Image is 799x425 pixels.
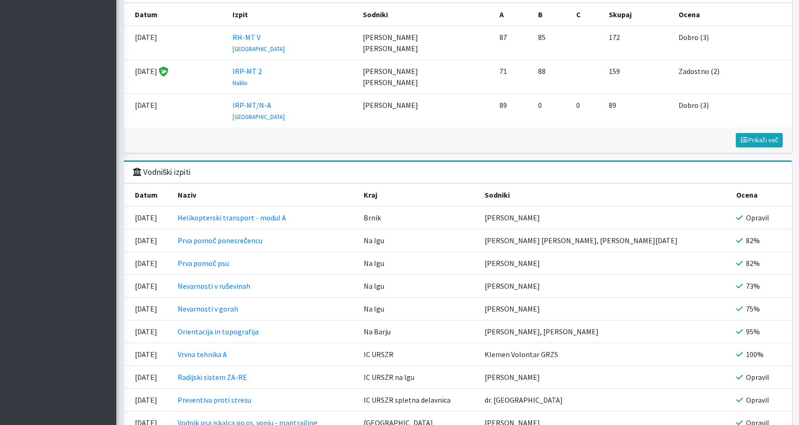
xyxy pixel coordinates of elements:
[571,3,603,26] th: C
[494,3,532,26] th: A
[178,259,229,268] a: Prva pomoč psu
[479,184,731,206] th: Sodniki
[178,395,251,405] a: Preventiva proti stresu
[357,60,494,94] td: [PERSON_NAME] [PERSON_NAME]
[731,184,792,206] th: Ocena
[178,236,262,245] a: Prva pomoč ponesrečencu
[603,3,673,26] th: Skupaj
[533,26,571,60] td: 85
[603,60,673,94] td: 159
[133,167,191,177] h3: Vodniški izpiti
[358,252,479,275] td: Na Igu
[673,3,792,26] th: Ocena
[227,3,357,26] th: Izpit
[157,67,168,76] span: Značko je podelil sodnik Vlado Gerbec.
[358,275,479,298] td: Na Igu
[494,26,532,60] td: 87
[746,372,769,382] span: Opravil
[746,350,764,359] span: 100%
[358,206,479,229] td: Brnik
[479,343,731,366] td: Klemen Volontar GRZS
[358,320,479,343] td: Na Barju
[673,60,792,94] td: Zadostno (2)
[533,60,571,94] td: 88
[124,229,173,252] td: [DATE]
[358,389,479,412] td: IC URSZR spletna delavnica
[124,206,173,229] td: [DATE]
[746,281,760,291] span: 73%
[479,298,731,320] td: [PERSON_NAME]
[358,343,479,366] td: IC URSZR
[178,350,227,359] a: Vrvna tehnika A
[124,60,227,94] td: [DATE]
[357,94,494,128] td: [PERSON_NAME]
[533,3,571,26] th: B
[357,3,494,26] th: Sodniki
[233,66,262,87] a: IRP-MT 2 Naklo
[603,94,673,128] td: 89
[172,184,358,206] th: Naziv
[494,94,532,128] td: 89
[233,113,285,120] small: [GEOGRAPHIC_DATA]
[479,229,731,252] td: [PERSON_NAME] [PERSON_NAME], [PERSON_NAME][DATE]
[178,372,247,382] a: Radijski sistem ZA-RE
[124,389,173,412] td: [DATE]
[746,304,760,313] span: 75%
[124,275,173,298] td: [DATE]
[358,184,479,206] th: Kraj
[673,26,792,60] td: Dobro (3)
[124,298,173,320] td: [DATE]
[736,133,783,147] button: Prikaži več
[479,206,731,229] td: [PERSON_NAME]
[233,45,285,53] small: [GEOGRAPHIC_DATA]
[746,236,760,245] span: 82%
[124,320,173,343] td: [DATE]
[533,94,571,128] td: 0
[178,281,250,291] a: Nevarnosti v ruševinah
[746,327,760,336] span: 95%
[124,26,227,60] td: [DATE]
[746,395,769,405] span: Opravil
[124,3,227,26] th: Datum
[357,26,494,60] td: [PERSON_NAME] [PERSON_NAME]
[571,94,603,128] td: 0
[233,100,285,121] a: IRP-MT/N-A [GEOGRAPHIC_DATA]
[479,275,731,298] td: [PERSON_NAME]
[124,343,173,366] td: [DATE]
[479,252,731,275] td: [PERSON_NAME]
[740,136,779,144] span: Prikaži več
[673,94,792,128] td: Dobro (3)
[746,213,769,222] span: Opravil
[479,389,731,412] td: dr. [GEOGRAPHIC_DATA]
[124,366,173,389] td: [DATE]
[603,26,673,60] td: 172
[494,60,532,94] td: 71
[479,320,731,343] td: [PERSON_NAME], [PERSON_NAME]
[124,94,227,128] td: [DATE]
[479,366,731,389] td: [PERSON_NAME]
[746,259,760,268] span: 82%
[358,229,479,252] td: Na Igu
[358,298,479,320] td: Na Igu
[358,366,479,389] td: IC URSZR na Igu
[124,252,173,275] td: [DATE]
[178,213,286,222] a: Helikopterski transport - modul A
[233,33,285,53] a: RH-MT V [GEOGRAPHIC_DATA]
[178,304,238,313] a: Nevarnosti v gorah
[178,327,259,336] a: Orientacija in topografija
[124,184,173,206] th: Datum
[233,79,247,86] small: Naklo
